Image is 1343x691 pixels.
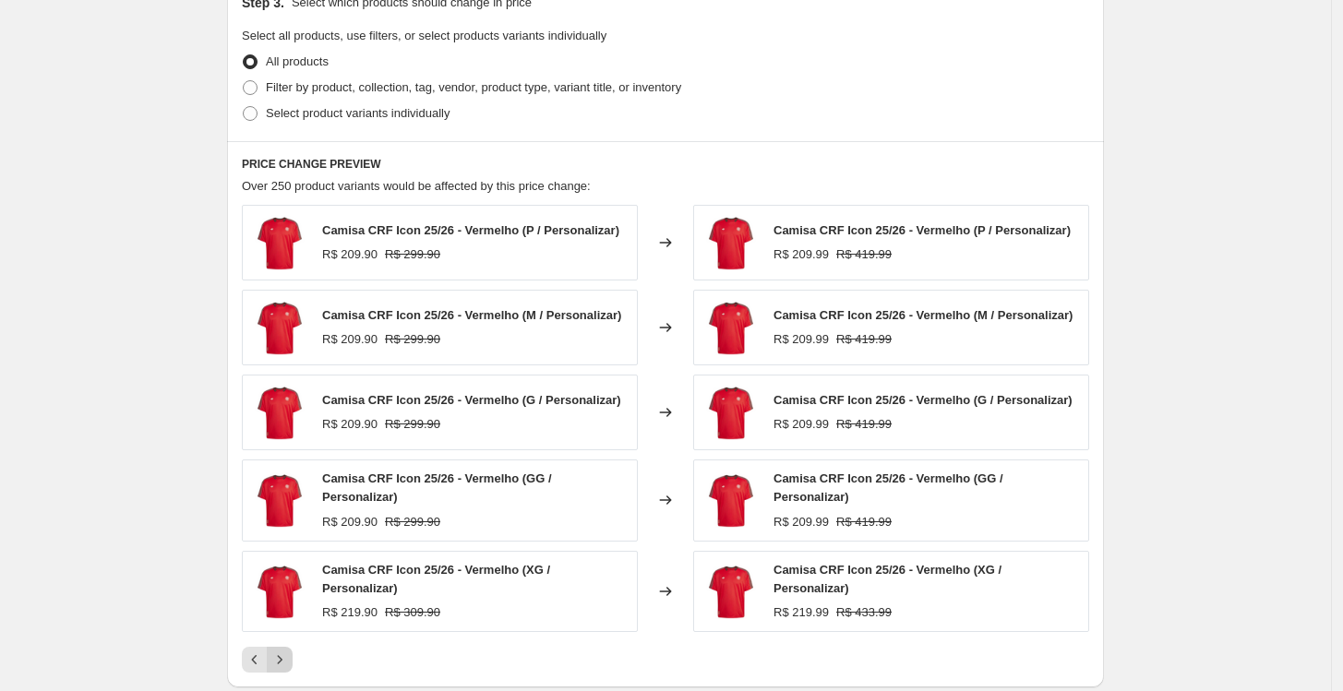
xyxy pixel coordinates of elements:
img: site_47e41a6c-32b7-4ecc-a126-bd372971b568_80x.png [703,385,759,440]
strike: R$ 299.90 [385,245,440,264]
span: Camisa CRF Icon 25/26 - Vermelho (P / Personalizar) [322,223,619,237]
img: site_47e41a6c-32b7-4ecc-a126-bd372971b568_80x.png [703,215,759,270]
img: site_47e41a6c-32b7-4ecc-a126-bd372971b568_80x.png [252,472,307,528]
nav: Pagination [242,647,293,673]
div: R$ 209.99 [773,330,829,349]
strike: R$ 419.99 [836,415,892,434]
div: R$ 209.90 [322,415,378,434]
div: R$ 219.99 [773,603,829,622]
strike: R$ 433.99 [836,603,892,622]
span: Camisa CRF Icon 25/26 - Vermelho (GG / Personalizar) [773,471,1003,504]
img: site_47e41a6c-32b7-4ecc-a126-bd372971b568_80x.png [252,564,307,619]
div: R$ 219.90 [322,603,378,622]
strike: R$ 309.90 [385,603,440,622]
span: Camisa CRF Icon 25/26 - Vermelho (XG / Personalizar) [773,563,1001,595]
span: Filter by product, collection, tag, vendor, product type, variant title, or inventory [266,80,681,94]
span: Select all products, use filters, or select products variants individually [242,29,606,42]
img: site_47e41a6c-32b7-4ecc-a126-bd372971b568_80x.png [252,215,307,270]
h6: PRICE CHANGE PREVIEW [242,157,1089,172]
div: R$ 209.90 [322,330,378,349]
span: Camisa CRF Icon 25/26 - Vermelho (M / Personalizar) [773,308,1073,322]
img: site_47e41a6c-32b7-4ecc-a126-bd372971b568_80x.png [252,300,307,355]
span: All products [266,54,329,68]
span: Camisa CRF Icon 25/26 - Vermelho (XG / Personalizar) [322,563,550,595]
strike: R$ 419.99 [836,330,892,349]
div: R$ 209.99 [773,415,829,434]
span: Select product variants individually [266,106,450,120]
span: Camisa CRF Icon 25/26 - Vermelho (GG / Personalizar) [322,471,552,504]
button: Previous [242,647,268,673]
div: R$ 209.99 [773,245,829,264]
span: Camisa CRF Icon 25/26 - Vermelho (G / Personalizar) [773,393,1073,407]
button: Next [267,647,293,673]
strike: R$ 419.99 [836,513,892,531]
span: Over 250 product variants would be affected by this price change: [242,179,591,193]
span: Camisa CRF Icon 25/26 - Vermelho (P / Personalizar) [773,223,1071,237]
img: site_47e41a6c-32b7-4ecc-a126-bd372971b568_80x.png [703,472,759,528]
strike: R$ 299.90 [385,330,440,349]
strike: R$ 299.90 [385,415,440,434]
div: R$ 209.90 [322,513,378,531]
strike: R$ 299.90 [385,513,440,531]
img: site_47e41a6c-32b7-4ecc-a126-bd372971b568_80x.png [703,300,759,355]
strike: R$ 419.99 [836,245,892,264]
span: Camisa CRF Icon 25/26 - Vermelho (G / Personalizar) [322,393,621,407]
img: site_47e41a6c-32b7-4ecc-a126-bd372971b568_80x.png [703,564,759,619]
div: R$ 209.99 [773,513,829,531]
span: Camisa CRF Icon 25/26 - Vermelho (M / Personalizar) [322,308,621,322]
img: site_47e41a6c-32b7-4ecc-a126-bd372971b568_80x.png [252,385,307,440]
div: R$ 209.90 [322,245,378,264]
